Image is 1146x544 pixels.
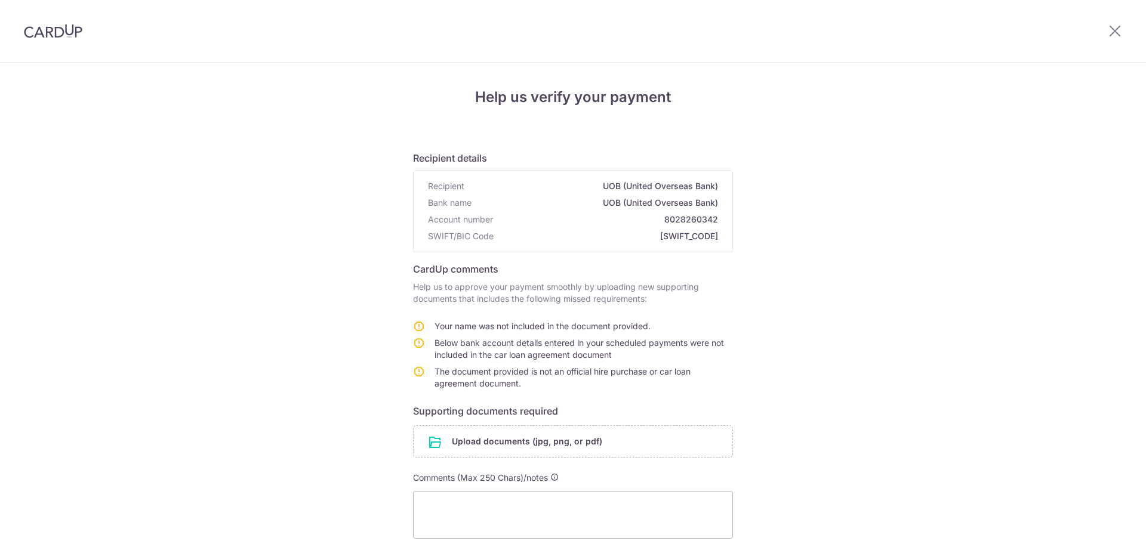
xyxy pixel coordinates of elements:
[435,366,691,388] span: The document provided is not an official hire purchase or car loan agreement document.
[413,86,733,108] h4: Help us verify your payment
[428,180,464,192] span: Recipient
[476,197,718,209] span: UOB (United Overseas Bank)
[428,197,472,209] span: Bank name
[413,281,733,305] p: Help us to approve your payment smoothly by uploading new supporting documents that includes the ...
[435,321,651,331] span: Your name was not included in the document provided.
[413,262,733,276] h6: CardUp comments
[469,180,718,192] span: UOB (United Overseas Bank)
[413,472,548,483] span: Comments (Max 250 Chars)/notes
[428,230,494,242] span: SWIFT/BIC Code
[24,24,82,38] img: CardUp
[413,404,733,418] h6: Supporting documents required
[498,214,718,225] span: 8028260342
[413,151,733,165] h6: Recipient details
[498,230,718,242] span: [SWIFT_CODE]
[428,214,493,225] span: Account number
[413,425,733,458] div: Upload documents (jpg, png, or pdf)
[435,338,724,360] span: Below bank account details entered in your scheduled payments were not included in the car loan a...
